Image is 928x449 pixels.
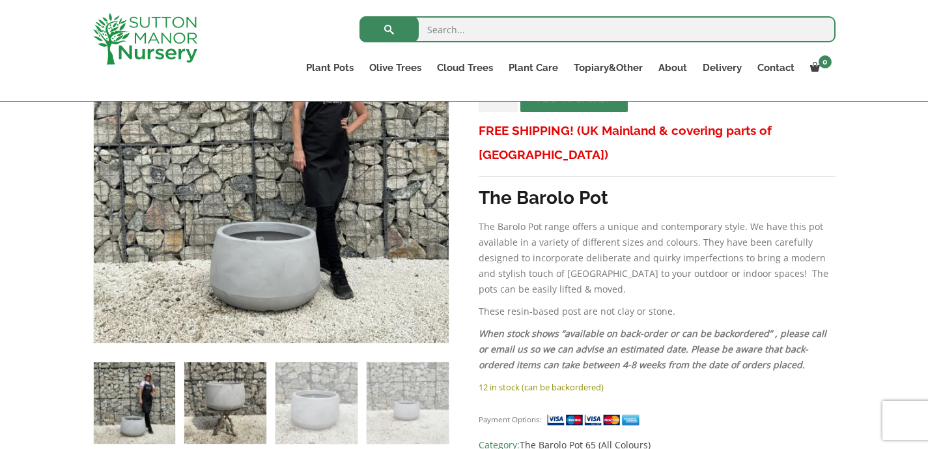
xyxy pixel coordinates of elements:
[361,59,429,77] a: Olive Trees
[479,304,835,319] p: These resin-based post are not clay or stone.
[501,59,566,77] a: Plant Care
[275,362,357,444] img: The Barolo Pot 65 Colour Greystone (Resin) - Image 3
[429,59,501,77] a: Cloud Trees
[546,413,644,427] img: payment supported
[479,379,835,395] p: 12 in stock (can be backordered)
[367,362,448,444] img: The Barolo Pot 65 Colour Greystone (Resin) - Image 4
[184,362,266,444] img: The Barolo Pot 65 Colour Greystone (Resin) - Image 2
[479,219,835,297] p: The Barolo Pot range offers a unique and contemporary style. We have this pot available in a vari...
[695,59,750,77] a: Delivery
[566,59,651,77] a: Topiary&Other
[94,362,175,444] img: The Barolo Pot 65 Colour Greystone (Resin)
[479,414,542,424] small: Payment Options:
[750,59,802,77] a: Contact
[651,59,695,77] a: About
[479,187,608,209] strong: The Barolo Pot
[93,13,197,65] img: logo
[479,119,835,167] h3: FREE SHIPPING! (UK Mainland & covering parts of [GEOGRAPHIC_DATA])
[359,16,836,42] input: Search...
[298,59,361,77] a: Plant Pots
[802,59,836,77] a: 0
[479,327,826,371] em: When stock shows “available on back-order or can be backordered” , please call or email us so we ...
[819,55,832,68] span: 0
